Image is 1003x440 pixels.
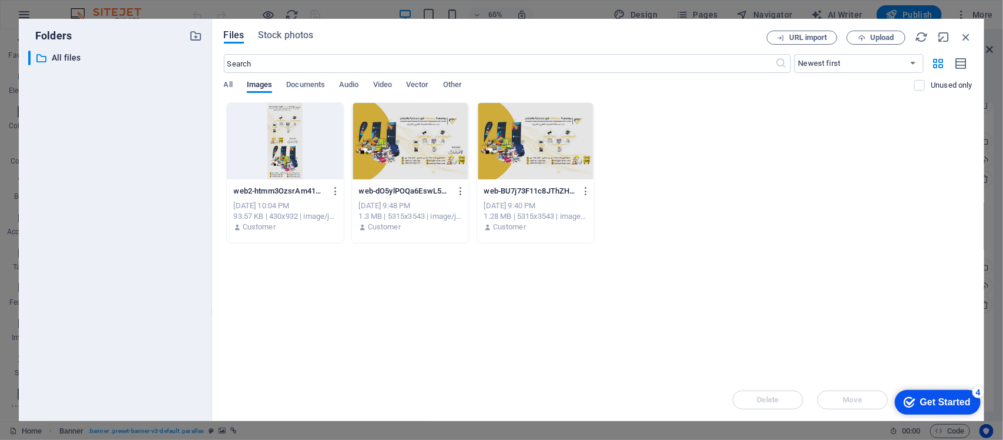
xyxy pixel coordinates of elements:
[767,31,837,45] button: URL import
[35,13,85,24] div: Get Started
[286,78,325,94] span: Documents
[359,211,462,222] div: 1.3 MB | 5315x3543 | image/jpeg
[234,211,337,222] div: 93.57 KB | 430x932 | image/jpeg
[493,222,526,232] p: Customer
[224,54,776,73] input: Search
[373,78,392,94] span: Video
[9,6,95,31] div: Get Started 4 items remaining, 20% complete
[368,222,401,232] p: Customer
[243,222,276,232] p: Customer
[359,201,462,211] div: [DATE] 9:48 PM
[931,80,972,91] p: Displays only files that are not in use on the website. Files added during this session can still...
[915,31,928,44] i: Reload
[28,28,72,44] p: Folders
[484,201,587,211] div: [DATE] 9:40 PM
[28,51,31,65] div: ​
[847,31,905,45] button: Upload
[484,211,587,222] div: 1.28 MB | 5315x3543 | image/jpeg
[258,28,313,42] span: Stock photos
[247,78,273,94] span: Images
[443,78,462,94] span: Other
[789,34,827,41] span: URL import
[406,78,429,94] span: Vector
[234,201,337,211] div: [DATE] 10:04 PM
[484,186,576,196] p: web-BU7j73F11c8JThZHB7gCzA.jpg
[224,28,244,42] span: Files
[870,34,894,41] span: Upload
[960,31,972,44] i: Close
[339,78,358,94] span: Audio
[937,31,950,44] i: Minimize
[224,78,233,94] span: All
[190,29,203,42] i: Create new folder
[234,186,326,196] p: web2-htmm3OzsrAm41mSnEzo6sg.jpg
[359,186,451,196] p: web-dO5ylPOQa6EswL5SMa0i6g.jpg
[87,2,99,14] div: 4
[52,51,181,65] p: All files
